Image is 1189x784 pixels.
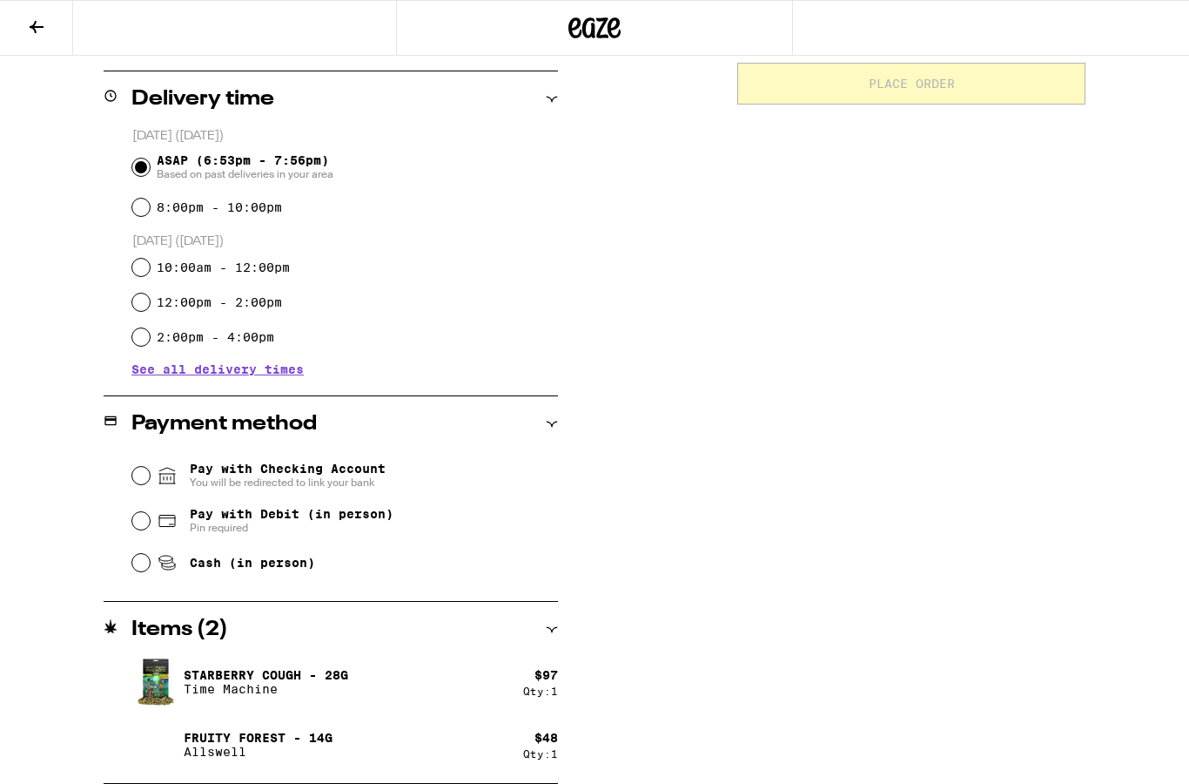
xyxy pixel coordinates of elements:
p: [DATE] ([DATE]) [132,128,558,145]
div: Qty: 1 [523,686,558,697]
div: $ 97 [534,668,558,682]
img: Starberry Cough - 28g [131,658,180,706]
label: 12:00pm - 2:00pm [157,295,282,309]
label: 2:00pm - 4:00pm [157,330,274,344]
div: $ 48 [534,731,558,745]
span: You will be redirected to link your bank [190,476,386,490]
p: Time Machine [184,682,348,696]
span: Pay with Checking Account [190,462,386,490]
button: Place Order [737,63,1085,105]
p: Starberry Cough - 28g [184,668,348,682]
img: Fruity Forest - 14g [131,720,180,769]
span: ASAP (6:53pm - 7:56pm) [157,153,333,181]
h2: Items ( 2 ) [131,619,228,640]
span: Pay with Debit (in person) [190,507,393,521]
button: See all delivery times [131,363,304,375]
div: Qty: 1 [523,748,558,760]
span: Pin required [190,521,393,535]
p: Allswell [184,745,333,759]
p: [DATE] ([DATE]) [132,233,558,250]
label: 10:00am - 12:00pm [157,260,290,274]
span: Cash (in person) [190,556,315,570]
span: Based on past deliveries in your area [157,167,333,181]
span: Place Order [869,78,955,90]
label: 8:00pm - 10:00pm [157,200,282,214]
p: Fruity Forest - 14g [184,731,333,745]
h2: Payment method [131,414,317,435]
h2: Delivery time [131,89,274,110]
